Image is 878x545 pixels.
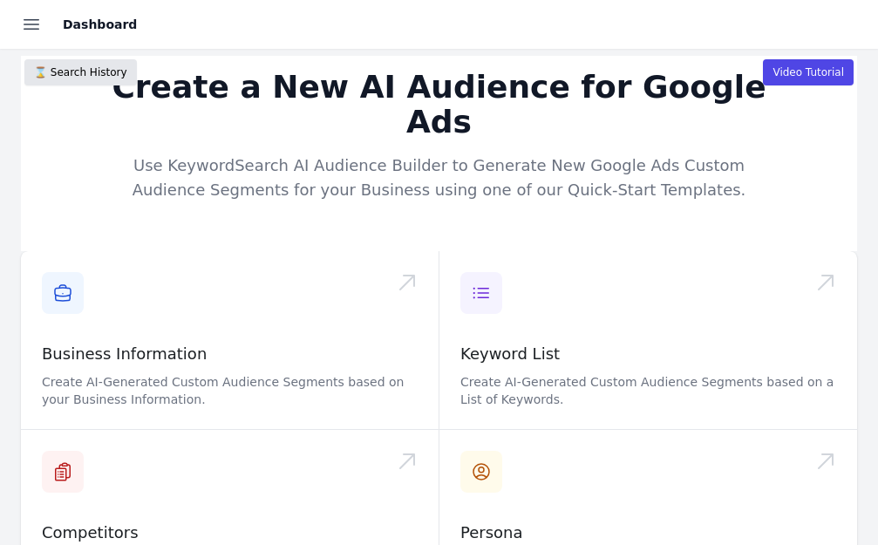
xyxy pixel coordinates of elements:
[63,14,836,35] div: Dashboard
[24,59,137,85] button: ⌛️ Search History
[763,59,854,85] button: Video Tutorial
[460,523,523,542] a: Persona
[42,523,139,542] a: Competitors
[42,344,207,363] a: Business Information
[460,344,560,363] a: Keyword List
[105,70,774,140] h2: Create a New AI Audience for Google Ads
[105,153,774,202] p: Use KeywordSearch AI Audience Builder to Generate New Google Ads Custom Audience Segments for you...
